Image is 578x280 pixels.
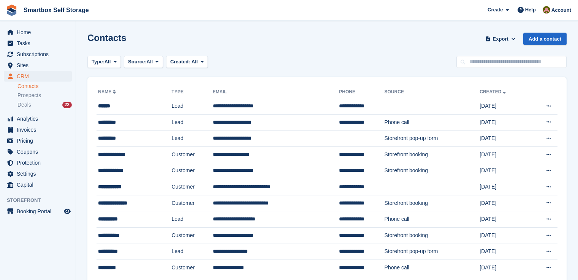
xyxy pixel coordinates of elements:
[385,195,480,211] td: Storefront booking
[4,113,72,124] a: menu
[525,6,536,14] span: Help
[147,58,153,66] span: All
[124,56,163,68] button: Source: All
[6,5,17,16] img: stora-icon-8386f47178a22dfd0bd8f6a31ec36ba5ce8667c1dd55bd0f319d3a0aa187defe.svg
[17,60,62,71] span: Sites
[172,195,213,211] td: Customer
[17,83,72,90] a: Contacts
[172,211,213,228] td: Lead
[98,89,117,94] a: Name
[17,146,62,157] span: Coupons
[385,227,480,244] td: Storefront booking
[480,163,529,179] td: [DATE]
[21,4,92,16] a: Smartbox Self Storage
[551,6,571,14] span: Account
[480,114,529,131] td: [DATE]
[480,227,529,244] td: [DATE]
[87,56,121,68] button: Type: All
[4,27,72,38] a: menu
[172,179,213,195] td: Customer
[17,113,62,124] span: Analytics
[4,179,72,190] a: menu
[62,102,72,108] div: 22
[4,135,72,146] a: menu
[17,92,41,99] span: Prospects
[17,206,62,217] span: Booking Portal
[4,60,72,71] a: menu
[192,59,198,64] span: All
[480,146,529,163] td: [DATE]
[170,59,190,64] span: Created:
[17,27,62,38] span: Home
[172,163,213,179] td: Customer
[4,124,72,135] a: menu
[4,49,72,60] a: menu
[17,38,62,49] span: Tasks
[385,244,480,260] td: Storefront pop-up form
[87,33,127,43] h1: Contacts
[17,101,72,109] a: Deals 22
[7,197,76,204] span: Storefront
[385,146,480,163] td: Storefront booking
[480,98,529,115] td: [DATE]
[166,56,208,68] button: Created: All
[488,6,503,14] span: Create
[480,195,529,211] td: [DATE]
[172,227,213,244] td: Customer
[4,146,72,157] a: menu
[213,86,339,98] th: Email
[17,179,62,190] span: Capital
[92,58,105,66] span: Type:
[4,157,72,168] a: menu
[385,114,480,131] td: Phone call
[17,157,62,168] span: Protection
[172,98,213,115] td: Lead
[17,71,62,82] span: CRM
[17,124,62,135] span: Invoices
[17,101,31,109] span: Deals
[480,244,529,260] td: [DATE]
[17,49,62,60] span: Subscriptions
[172,114,213,131] td: Lead
[17,135,62,146] span: Pricing
[172,146,213,163] td: Customer
[385,211,480,228] td: Phone call
[128,58,146,66] span: Source:
[4,168,72,179] a: menu
[385,260,480,276] td: Phone call
[172,244,213,260] td: Lead
[480,89,507,94] a: Created
[385,163,480,179] td: Storefront booking
[523,33,567,45] a: Add a contact
[172,131,213,147] td: Lead
[4,71,72,82] a: menu
[4,38,72,49] a: menu
[339,86,384,98] th: Phone
[63,207,72,216] a: Preview store
[480,260,529,276] td: [DATE]
[493,35,508,43] span: Export
[4,206,72,217] a: menu
[484,33,517,45] button: Export
[17,168,62,179] span: Settings
[480,211,529,228] td: [DATE]
[480,179,529,195] td: [DATE]
[17,91,72,99] a: Prospects
[385,86,480,98] th: Source
[105,58,111,66] span: All
[543,6,550,14] img: Alex Selenitsas
[172,86,213,98] th: Type
[385,131,480,147] td: Storefront pop-up form
[480,131,529,147] td: [DATE]
[172,260,213,276] td: Customer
